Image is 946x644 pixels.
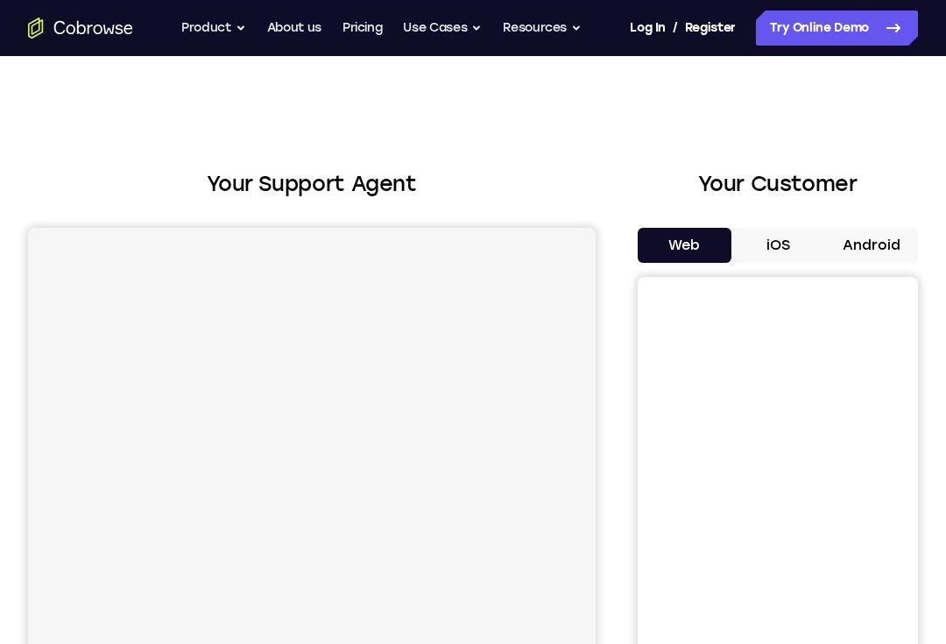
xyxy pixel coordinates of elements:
a: About us [267,11,321,46]
a: Pricing [342,11,383,46]
button: iOS [731,228,825,263]
h2: Your Customer [638,168,918,200]
button: Android [824,228,918,263]
button: Product [181,11,246,46]
h2: Your Support Agent [28,168,596,200]
a: Try Online Demo [756,11,918,46]
a: Log In [630,11,665,46]
a: Go to the home page [28,18,133,39]
button: Web [638,228,731,263]
button: Resources [503,11,582,46]
a: Register [685,11,736,46]
button: Use Cases [403,11,482,46]
span: / [673,18,678,39]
